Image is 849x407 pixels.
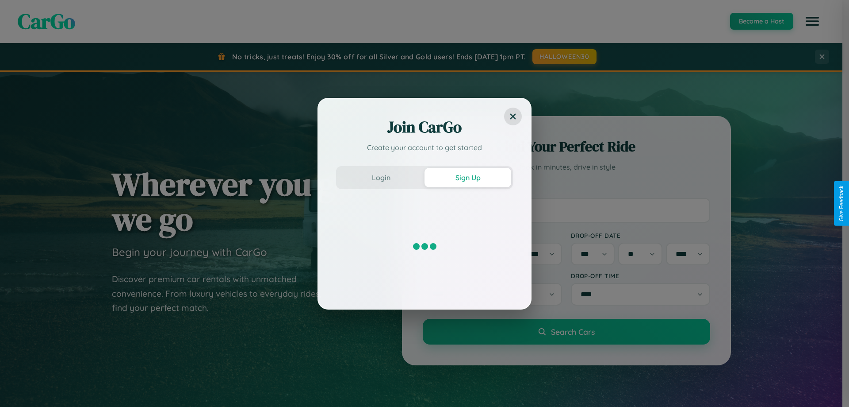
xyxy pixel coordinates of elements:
iframe: Intercom live chat [9,377,30,398]
button: Login [338,168,424,187]
h2: Join CarGo [336,116,513,138]
p: Create your account to get started [336,142,513,153]
div: Give Feedback [838,186,845,221]
button: Sign Up [424,168,511,187]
